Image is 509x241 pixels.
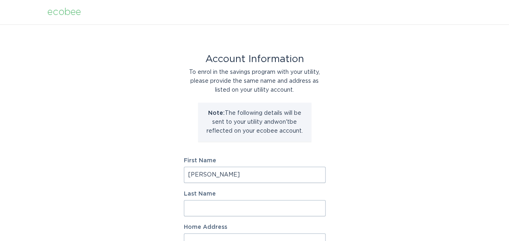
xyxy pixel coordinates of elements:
[184,158,326,164] label: First Name
[204,109,305,136] p: The following details will be sent to your utility and won't be reflected on your ecobee account.
[184,224,326,230] label: Home Address
[208,110,225,116] strong: Note:
[184,55,326,64] div: Account Information
[47,8,81,17] div: ecobee
[184,191,326,197] label: Last Name
[184,68,326,95] div: To enrol in the savings program with your utility, please provide the same name and address as li...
